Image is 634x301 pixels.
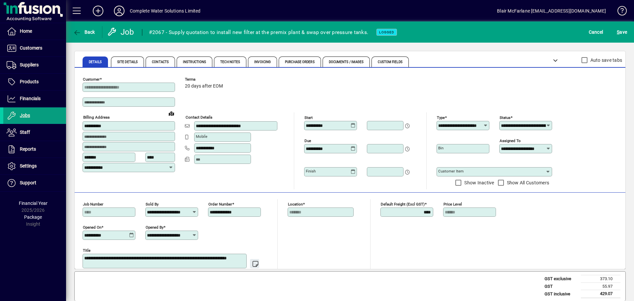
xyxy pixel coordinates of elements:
span: Cancel [589,27,603,37]
mat-label: Job number [83,202,103,207]
a: Customers [3,40,66,56]
mat-hint: Use 'Enter' to start a new line [204,268,256,276]
span: S [617,29,619,35]
span: Package [24,214,42,220]
a: Financials [3,91,66,107]
span: Jobs [20,113,30,118]
span: Site Details [117,60,138,64]
mat-label: Price Level [443,202,462,207]
td: GST exclusive [541,275,581,283]
mat-label: Customer [83,77,100,82]
span: Staff [20,130,30,135]
span: Instructions [183,60,206,64]
button: Profile [109,5,130,17]
mat-label: Start [304,115,313,120]
button: Cancel [587,26,605,38]
mat-label: Type [437,115,445,120]
span: Details [89,60,102,64]
app-page-header-button: Back [66,26,102,38]
a: Staff [3,124,66,141]
td: GST inclusive [541,290,581,298]
mat-label: Due [304,138,311,143]
span: Products [20,79,39,84]
span: Suppliers [20,62,39,67]
div: Blair McFarlane [EMAIL_ADDRESS][DOMAIN_NAME] [497,6,606,16]
span: Tech Notes [220,60,240,64]
span: Contacts [152,60,169,64]
span: Purchase Orders [285,60,315,64]
span: 20 days after EOM [185,84,223,89]
mat-label: Title [83,248,90,253]
mat-label: Opened by [146,225,163,230]
a: Knowledge Base [613,1,626,23]
a: Home [3,23,66,40]
span: Invoicing [254,60,271,64]
td: 429.07 [581,290,620,298]
div: #2067 - Supply quotation to install new filter at the premix plant & swap over pressure tanks. [149,27,369,38]
mat-label: Status [500,115,511,120]
mat-label: Opened On [83,225,101,230]
span: Reports [20,146,36,152]
mat-label: Bin [438,146,443,150]
td: 55.97 [581,282,620,290]
span: Financial Year [19,201,48,206]
mat-label: Location [288,202,303,207]
a: Suppliers [3,57,66,73]
label: Show All Customers [506,179,549,186]
span: Back [73,29,95,35]
span: Terms [185,77,225,82]
mat-label: Customer Item [438,169,464,173]
button: Back [71,26,97,38]
a: Settings [3,158,66,174]
span: Custom Fields [378,60,402,64]
button: Add [88,5,109,17]
td: 373.10 [581,275,620,283]
mat-label: Finish [306,169,316,173]
span: Customers [20,45,42,51]
a: View on map [166,108,177,119]
span: Settings [20,163,37,169]
span: Financials [20,96,41,101]
span: Documents / Images [329,60,364,64]
a: Products [3,74,66,90]
a: Reports [3,141,66,158]
span: LOGGED [379,30,394,34]
span: Support [20,180,36,185]
mat-label: Mobile [196,134,207,139]
mat-label: Sold by [146,202,158,207]
a: Support [3,175,66,191]
span: ave [617,27,627,37]
mat-label: Default Freight (excl GST) [381,202,425,207]
div: Complete Water Solutions Limited [130,6,201,16]
label: Show Inactive [463,179,494,186]
td: GST [541,282,581,290]
mat-label: Order number [208,202,232,207]
button: Save [615,26,629,38]
span: Home [20,28,32,34]
div: Job [107,27,135,37]
label: Auto save tabs [589,57,622,63]
mat-label: Assigned to [500,138,521,143]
